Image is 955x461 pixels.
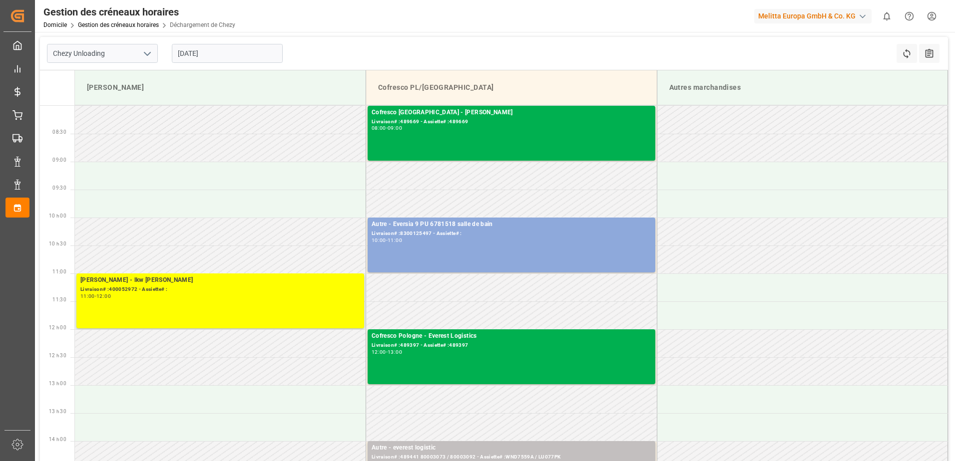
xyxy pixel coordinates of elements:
div: Cofresco PL/[GEOGRAPHIC_DATA] [374,78,649,97]
div: 12:00 [96,294,111,298]
div: 10:00 [372,238,386,242]
a: Gestion des créneaux horaires [78,21,159,28]
span: 11:30 [52,297,66,302]
div: 12:00 [372,350,386,354]
span: 09:30 [52,185,66,191]
span: 12 h 30 [49,353,66,358]
div: Livraison# :489397 - Assiette# :489397 [372,341,651,350]
span: 09:00 [52,157,66,163]
div: Livraison# :400052972 - Assiette# : [80,285,360,294]
span: 11:00 [52,269,66,274]
span: 12 h 00 [49,325,66,330]
div: 11:00 [80,294,95,298]
input: JJ-MM-AAAA [172,44,283,63]
div: 08:00 [372,126,386,130]
button: Ouvrir le menu [139,46,154,61]
span: 10 h 30 [49,241,66,246]
div: Autre - Eversia 9 PU 6781518 salle de bain [372,220,651,230]
span: 08:30 [52,129,66,135]
span: 13 h 00 [49,381,66,386]
div: - [386,126,388,130]
div: Autre - everest logistic [372,443,651,453]
div: [PERSON_NAME] [83,78,358,97]
a: Domicile [43,21,67,28]
div: - [95,294,96,298]
div: [PERSON_NAME] - lkw [PERSON_NAME] [80,275,360,285]
div: Gestion des créneaux horaires [43,4,235,19]
div: Livraison# :8300125497 - Assiette# : [372,230,651,238]
div: Cofresco [GEOGRAPHIC_DATA] - [PERSON_NAME] [372,108,651,118]
input: Type à rechercher/sélectionner [47,44,158,63]
div: Cofresco Pologne - Everest Logistics [372,331,651,341]
div: 09:00 [388,126,402,130]
div: Autres marchandises [665,78,940,97]
div: Livraison# :489669 - Assiette# :489669 [372,118,651,126]
div: - [386,350,388,354]
div: - [386,238,388,242]
button: Melitta Europa GmbH & Co. KG [754,6,876,25]
span: 10 h 00 [49,213,66,219]
div: 13:00 [388,350,402,354]
button: Afficher 0 nouvelles notifications [876,5,898,27]
font: Melitta Europa GmbH & Co. KG [758,11,856,21]
div: 11:00 [388,238,402,242]
span: 13 h 30 [49,409,66,414]
span: 14 h 00 [49,437,66,442]
button: Centre d’aide [898,5,921,27]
